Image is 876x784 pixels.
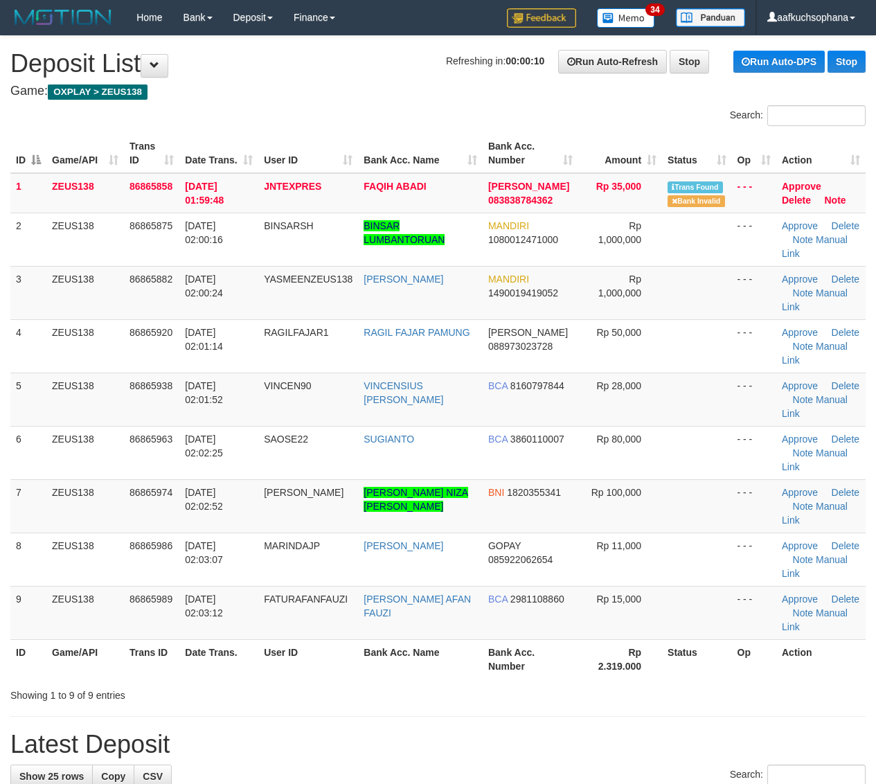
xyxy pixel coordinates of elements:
span: VINCEN90 [264,380,311,391]
a: Note [793,394,814,405]
a: Delete [832,434,859,445]
span: CSV [143,771,163,782]
a: Approve [782,487,818,498]
input: Search: [767,105,866,126]
a: BINSAR LUMBANTORUAN [364,220,445,245]
span: Bank is not match [668,195,724,207]
a: Delete [832,487,859,498]
span: [PERSON_NAME] [264,487,343,498]
th: Bank Acc. Number: activate to sort column ascending [483,134,578,173]
span: JNTEXPRES [264,181,321,192]
span: MARINDAJP [264,540,320,551]
td: - - - [732,533,776,586]
strong: 00:00:10 [506,55,544,66]
th: Action: activate to sort column ascending [776,134,866,173]
td: ZEUS138 [46,173,124,213]
a: [PERSON_NAME] [364,274,443,285]
span: 86865920 [129,327,172,338]
a: Delete [832,220,859,231]
th: Game/API [46,639,124,679]
th: Rp 2.319.000 [578,639,662,679]
a: Approve [782,181,821,192]
span: [PERSON_NAME] [488,327,568,338]
td: ZEUS138 [46,533,124,586]
img: panduan.png [676,8,745,27]
span: Copy 1490019419052 to clipboard [488,287,558,299]
a: Note [793,501,814,512]
td: 5 [10,373,46,426]
a: Manual Link [782,501,848,526]
td: ZEUS138 [46,319,124,373]
th: User ID [258,639,358,679]
th: Date Trans.: activate to sort column ascending [179,134,258,173]
span: Copy 088973023728 to clipboard [488,341,553,352]
a: Approve [782,327,818,338]
span: MANDIRI [488,220,529,231]
td: - - - [732,213,776,266]
td: - - - [732,479,776,533]
a: Note [793,234,814,245]
td: 4 [10,319,46,373]
a: Approve [782,220,818,231]
a: Run Auto-DPS [733,51,825,73]
th: ID [10,639,46,679]
a: Note [793,287,814,299]
span: BCA [488,594,508,605]
a: Delete [832,380,859,391]
th: Game/API: activate to sort column ascending [46,134,124,173]
th: Bank Acc. Number [483,639,578,679]
a: VINCENSIUS [PERSON_NAME] [364,380,443,405]
td: - - - [732,586,776,639]
a: Note [793,554,814,565]
span: 86865986 [129,540,172,551]
td: 8 [10,533,46,586]
div: Showing 1 to 9 of 9 entries [10,683,355,702]
a: Approve [782,594,818,605]
label: Search: [730,105,866,126]
span: 86865875 [129,220,172,231]
th: Bank Acc. Name: activate to sort column ascending [358,134,483,173]
td: 3 [10,266,46,319]
img: Button%20Memo.svg [597,8,655,28]
th: Status [662,639,731,679]
span: [DATE] 02:01:52 [185,380,223,405]
a: Approve [782,540,818,551]
span: [DATE] 02:00:24 [185,274,223,299]
span: Rp 28,000 [596,380,641,391]
span: 86865974 [129,487,172,498]
th: Trans ID: activate to sort column ascending [124,134,179,173]
span: Rp 100,000 [591,487,641,498]
span: Refreshing in: [446,55,544,66]
a: Delete [782,195,811,206]
td: ZEUS138 [46,213,124,266]
a: Manual Link [782,234,848,259]
span: SAOSE22 [264,434,308,445]
th: User ID: activate to sort column ascending [258,134,358,173]
td: 7 [10,479,46,533]
span: [DATE] 02:02:25 [185,434,223,458]
a: Manual Link [782,287,848,312]
a: Approve [782,434,818,445]
a: Delete [832,540,859,551]
span: Rp 50,000 [596,327,641,338]
a: Manual Link [782,447,848,472]
a: Approve [782,274,818,285]
span: [DATE] 01:59:48 [185,181,224,206]
td: - - - [732,426,776,479]
span: RAGILFAJAR1 [264,327,328,338]
span: Show 25 rows [19,771,84,782]
td: ZEUS138 [46,586,124,639]
span: BNI [488,487,504,498]
a: Note [824,195,846,206]
h4: Game: [10,84,866,98]
a: FAQIH ABADI [364,181,426,192]
td: ZEUS138 [46,266,124,319]
span: Rp 11,000 [596,540,641,551]
a: SUGIANTO [364,434,414,445]
th: Action [776,639,866,679]
span: 86865963 [129,434,172,445]
a: Note [793,447,814,458]
td: ZEUS138 [46,373,124,426]
h1: Latest Deposit [10,731,866,758]
a: Note [793,341,814,352]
